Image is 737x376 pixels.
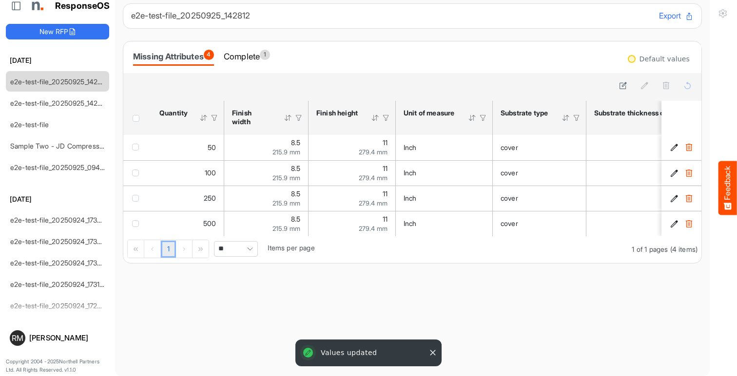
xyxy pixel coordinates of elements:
div: Pager Container [123,236,701,263]
span: 1 of 1 pages [632,245,668,253]
span: cover [501,143,518,151]
button: Edit [669,219,679,228]
td: 11 is template cell Column Header httpsnorthellcomontologiesmapping-rulesmeasurementhasfinishsize... [309,211,396,236]
td: 8.5 is template cell Column Header httpsnorthellcomontologiesmapping-rulesmeasurementhasfinishsiz... [224,160,309,186]
span: 8.5 [291,189,300,198]
button: Close [428,348,438,357]
h6: e2e-test-file_20250925_142812 [131,12,651,20]
div: Values updated [297,341,440,364]
a: e2e-test-file_20250925_142812 [10,77,108,86]
span: 8.5 [291,138,300,147]
a: e2e-test-file_20250924_173220 [10,259,110,267]
span: 8.5 [291,215,300,223]
td: 11 is template cell Column Header httpsnorthellcomontologiesmapping-rulesmeasurementhasfinishsize... [309,186,396,211]
span: Inch [404,219,417,227]
div: Complete [224,50,270,63]
a: e2e-test-file [10,120,49,129]
div: [PERSON_NAME] [29,334,105,341]
button: Delete [684,143,694,152]
td: 6c8e4e90-02a2-4503-8e78-e3d4768d8615 is template cell Column Header [661,186,703,211]
span: 279.4 mm [359,225,388,232]
span: cover [501,194,518,202]
button: Delete [684,219,694,228]
td: 8.5 is template cell Column Header httpsnorthellcomontologiesmapping-rulesmeasurementhasfinishsiz... [224,211,309,236]
div: Filter Icon [294,113,303,122]
td: cover is template cell Column Header httpsnorthellcomontologiesmapping-rulesmaterialhassubstratem... [493,186,586,211]
div: Unit of measure [404,109,455,117]
span: 215.9 mm [272,174,300,182]
th: Header checkbox [123,101,152,135]
a: e2e-test-file_20250924_173651 [10,216,108,224]
a: e2e-test-file_20250924_173550 [10,237,110,245]
span: 279.4 mm [359,148,388,156]
button: New RFP [6,24,109,39]
span: Items per page [268,244,314,252]
td: 100 is template cell Column Header httpsnorthellcomontologiesmapping-rulesorderhasquantity [152,160,224,186]
td: 11 is template cell Column Header httpsnorthellcomontologiesmapping-rulesmeasurementhasfinishsize... [309,135,396,160]
div: Filter Icon [479,113,487,122]
td: 8.5 is template cell Column Header httpsnorthellcomontologiesmapping-rulesmeasurementhasfinishsiz... [224,186,309,211]
span: Inch [404,169,417,177]
div: Go to last page [193,240,209,258]
td: 80 is template cell Column Header httpsnorthellcomontologiesmapping-rulesmaterialhasmaterialthick... [586,211,731,236]
td: 11 is template cell Column Header httpsnorthellcomontologiesmapping-rulesmeasurementhasfinishsize... [309,160,396,186]
span: 100 [205,169,216,177]
a: Page 1 of 1 Pages [161,241,176,258]
td: d1888d53-2c12-4855-aa03-7a2a9a512668 is template cell Column Header [661,211,703,236]
span: RM [12,334,23,342]
td: Inch is template cell Column Header httpsnorthellcomontologiesmapping-rulesmeasurementhasunitofme... [396,160,493,186]
a: Sample Two - JD Compressed 2 [10,142,114,150]
td: cover is template cell Column Header httpsnorthellcomontologiesmapping-rulesmaterialhassubstratem... [493,211,586,236]
td: checkbox [123,186,152,211]
td: Inch is template cell Column Header httpsnorthellcomontologiesmapping-rulesmeasurementhasunitofme... [396,186,493,211]
span: 11 [383,164,388,172]
button: Export [659,10,694,22]
span: 11 [383,215,388,223]
a: e2e-test-file_20250925_094054 [10,163,113,171]
div: Go to previous page [144,240,161,258]
span: 4 [204,50,214,60]
div: Quantity [159,109,187,117]
td: 80 is template cell Column Header httpsnorthellcomontologiesmapping-rulesmaterialhasmaterialthick... [586,160,731,186]
td: cover is template cell Column Header httpsnorthellcomontologiesmapping-rulesmaterialhassubstratem... [493,135,586,160]
button: Edit [669,193,679,203]
div: Go to first page [128,240,144,258]
button: Delete [684,193,694,203]
span: 279.4 mm [359,199,388,207]
div: Default values [640,56,690,62]
button: Feedback [718,161,737,215]
span: 1 [260,50,270,60]
span: Inch [404,143,417,151]
span: 50 [208,143,216,151]
div: Filter Icon [210,113,219,122]
div: Finish height [316,109,358,117]
td: Inch is template cell Column Header httpsnorthellcomontologiesmapping-rulesmeasurementhasunitofme... [396,135,493,160]
span: Pagerdropdown [214,241,258,257]
span: (4 items) [670,245,698,253]
td: 500 is template cell Column Header httpsnorthellcomontologiesmapping-rulesorderhasquantity [152,211,224,236]
span: 250 [204,194,216,202]
td: 80 is template cell Column Header httpsnorthellcomontologiesmapping-rulesmaterialhasmaterialthick... [586,186,731,211]
div: Missing Attributes [133,50,214,63]
span: Inch [404,194,417,202]
td: Inch is template cell Column Header httpsnorthellcomontologiesmapping-rulesmeasurementhasunitofme... [396,211,493,236]
td: checkbox [123,160,152,186]
button: Edit [669,143,679,152]
div: Go to next page [176,240,193,258]
div: Filter Icon [382,113,390,122]
a: e2e-test-file_20250924_173139 [10,280,108,288]
span: 279.4 mm [359,174,388,182]
span: 11 [383,138,388,147]
a: e2e-test-file_20250925_142434 [10,99,111,107]
span: 215.9 mm [272,199,300,207]
div: Filter Icon [572,113,581,122]
td: 17fc916a-e929-4818-93ed-25d6b4a30532 is template cell Column Header [661,160,703,186]
div: Substrate thickness or weight [594,109,694,117]
td: c69f5570-48e8-48dc-89de-289234ae599b is template cell Column Header [661,135,703,160]
h6: [DATE] [6,55,109,66]
span: 215.9 mm [272,225,300,232]
td: 250 is template cell Column Header httpsnorthellcomontologiesmapping-rulesorderhasquantity [152,186,224,211]
span: cover [501,169,518,177]
td: 80 is template cell Column Header httpsnorthellcomontologiesmapping-rulesmaterialhasmaterialthick... [586,135,731,160]
h6: [DATE] [6,194,109,205]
